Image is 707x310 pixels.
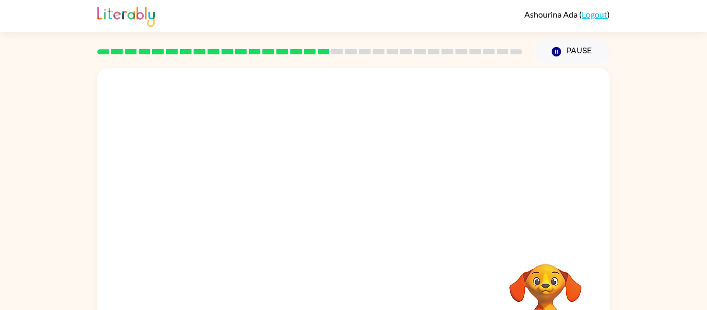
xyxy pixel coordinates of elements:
button: Pause [535,40,610,64]
a: Logout [582,9,607,19]
span: Ashourina Ada [524,9,579,19]
div: ( ) [524,9,610,19]
img: Literably [97,4,155,27]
